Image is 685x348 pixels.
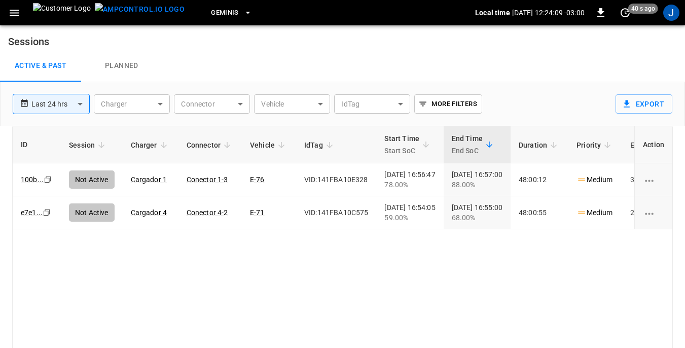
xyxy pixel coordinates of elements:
a: 100b... [21,176,44,184]
td: VID:141FBA10C575 [296,196,376,229]
div: copy [43,174,53,185]
p: [DATE] 12:24:09 -03:00 [512,8,585,18]
button: Geminis [207,3,256,23]
a: Planned [81,50,162,82]
div: [DATE] 16:57:00 [452,169,502,190]
img: ampcontrol.io logo [95,3,185,16]
div: End Time [452,132,483,157]
a: E-76 [250,176,265,184]
div: [DATE] 16:56:47 [384,169,435,190]
span: Geminis [211,7,239,19]
a: Cargador 1 [131,176,167,184]
span: Charger [131,139,170,151]
div: copy [42,207,52,218]
span: 40 s ago [628,4,658,14]
span: IdTag [304,139,336,151]
span: Priority [576,139,614,151]
td: 48:00:55 [511,196,568,229]
div: Not Active [69,203,115,222]
span: End TimeEnd SoC [452,132,496,157]
div: Start Time [384,132,419,157]
a: E-71 [250,208,265,217]
td: 27.46 kWh [622,196,674,229]
span: Duration [519,139,560,151]
span: Energy [630,139,666,151]
div: 78.00% [384,180,435,190]
div: [DATE] 16:54:05 [384,202,435,223]
a: Conector 1-3 [187,176,228,184]
div: profile-icon [663,5,679,21]
div: charging session options [643,207,664,218]
p: Local time [475,8,510,18]
span: Vehicle [250,139,288,151]
p: Start SoC [384,145,419,157]
td: 33.35 kWh [622,163,674,196]
button: More Filters [414,94,482,114]
td: VID:141FBA10E328 [296,163,376,196]
td: 48:00:12 [511,163,568,196]
div: Last 24 hrs [31,94,90,114]
th: ID [13,126,61,163]
a: Cargador 4 [131,208,167,217]
div: 68.00% [452,213,502,223]
p: End SoC [452,145,483,157]
th: Action [634,126,672,163]
div: charging session options [643,175,664,185]
p: Medium [576,175,612,185]
div: Not Active [69,170,115,189]
div: 88.00% [452,180,502,190]
p: Medium [576,207,612,218]
button: Export [616,94,672,114]
a: Conector 4-2 [187,208,228,217]
span: Connector [187,139,234,151]
div: 59.00% [384,213,435,223]
img: Customer Logo [33,3,91,22]
span: Start TimeStart SoC [384,132,432,157]
div: [DATE] 16:55:00 [452,202,502,223]
span: Session [69,139,108,151]
button: set refresh interval [617,5,633,21]
a: e7e1... [21,208,43,217]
